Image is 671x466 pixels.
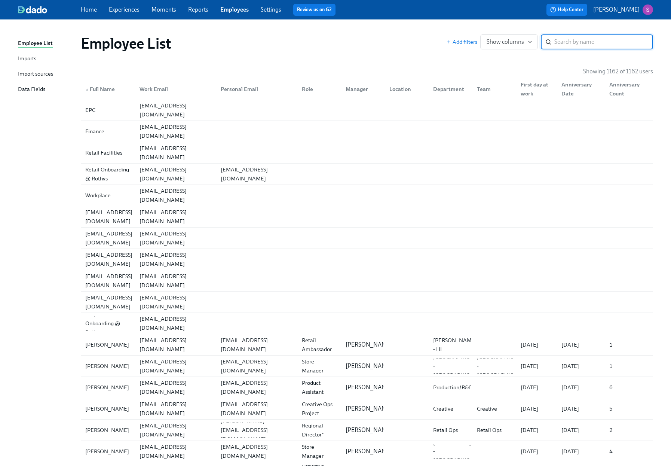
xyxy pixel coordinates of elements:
[546,4,587,16] button: Help Center
[218,442,296,460] div: [EMAIL_ADDRESS][DOMAIN_NAME]
[81,142,653,164] a: Retail Facilities[EMAIL_ADDRESS][DOMAIN_NAME]
[606,426,652,435] div: 2
[137,101,215,119] div: [EMAIL_ADDRESS][DOMAIN_NAME]
[81,100,653,121] div: EPC[EMAIL_ADDRESS][DOMAIN_NAME]
[82,191,134,200] div: Workplace
[430,438,491,465] div: [GEOGRAPHIC_DATA] - [GEOGRAPHIC_DATA]
[81,100,653,121] a: EPC[EMAIL_ADDRESS][DOMAIN_NAME]
[555,82,604,97] div: Anniversary Date
[293,4,335,16] button: Review us on G2
[18,39,53,48] div: Employee List
[474,426,515,435] div: Retail Ops
[81,164,653,185] div: Retail Onboarding @ Rothys[EMAIL_ADDRESS][DOMAIN_NAME][EMAIL_ADDRESS][DOMAIN_NAME]
[346,362,392,370] p: [PERSON_NAME]
[137,314,215,332] div: [EMAIL_ADDRESS][DOMAIN_NAME]
[447,38,477,46] button: Add filters
[82,293,135,311] div: [EMAIL_ADDRESS][DOMAIN_NAME]
[81,292,653,313] div: [EMAIL_ADDRESS][DOMAIN_NAME][EMAIL_ADDRESS][DOMAIN_NAME]
[137,421,215,439] div: [EMAIL_ADDRESS][DOMAIN_NAME]
[81,441,653,462] div: [PERSON_NAME][EMAIL_ADDRESS][DOMAIN_NAME][EMAIL_ADDRESS][DOMAIN_NAME]Store Manager[PERSON_NAME][G...
[606,404,652,413] div: 5
[299,85,340,94] div: Role
[82,127,134,136] div: Finance
[18,6,81,13] a: dado
[606,340,652,349] div: 1
[474,353,535,380] div: [GEOGRAPHIC_DATA] - [GEOGRAPHIC_DATA]
[430,336,480,354] div: [PERSON_NAME] - HI
[593,4,653,15] button: [PERSON_NAME]
[346,383,392,392] p: [PERSON_NAME]
[81,356,653,377] div: [PERSON_NAME][EMAIL_ADDRESS][DOMAIN_NAME][EMAIL_ADDRESS][DOMAIN_NAME]Store Manager[PERSON_NAME][G...
[386,85,427,94] div: Location
[82,85,134,94] div: Full Name
[81,34,171,52] h1: Employee List
[299,378,340,396] div: Product Assistant
[81,420,653,441] div: [PERSON_NAME][EMAIL_ADDRESS][DOMAIN_NAME][PERSON_NAME][EMAIL_ADDRESS][DOMAIN_NAME]Regional Direct...
[85,88,89,91] span: ▲
[430,383,476,392] div: Production/R&D
[218,336,296,354] div: [EMAIL_ADDRESS][DOMAIN_NAME]
[82,404,134,413] div: [PERSON_NAME]
[550,6,583,13] span: Help Center
[218,417,296,444] div: [PERSON_NAME][EMAIL_ADDRESS][DOMAIN_NAME]
[518,404,555,413] div: [DATE]
[554,34,653,49] input: Search by name
[518,80,555,98] div: First day at work
[215,82,296,97] div: Personal Email
[606,80,652,98] div: Anniversary Count
[218,357,296,375] div: [EMAIL_ADDRESS][DOMAIN_NAME]
[603,82,652,97] div: Anniversary Count
[299,421,340,439] div: Regional Director*
[643,4,653,15] img: ACg8ocKvalk5eKiSYA0Mj5kntfYcqlTkZhBNoQiYmXyzfaV5EtRlXQ=s96-c
[606,383,652,392] div: 6
[218,400,296,418] div: [EMAIL_ADDRESS][DOMAIN_NAME]
[518,362,555,371] div: [DATE]
[81,292,653,313] a: [EMAIL_ADDRESS][DOMAIN_NAME][EMAIL_ADDRESS][DOMAIN_NAME]
[188,6,208,13] a: Reports
[340,82,383,97] div: Manager
[137,208,215,226] div: [EMAIL_ADDRESS][DOMAIN_NAME]
[430,85,471,94] div: Department
[81,441,653,462] a: [PERSON_NAME][EMAIL_ADDRESS][DOMAIN_NAME][EMAIL_ADDRESS][DOMAIN_NAME]Store Manager[PERSON_NAME][G...
[593,6,640,14] p: [PERSON_NAME]
[299,391,340,427] div: Associate Creative Ops Project Manager
[515,82,555,97] div: First day at work
[218,378,296,396] div: [EMAIL_ADDRESS][DOMAIN_NAME]
[137,144,215,162] div: [EMAIL_ADDRESS][DOMAIN_NAME]
[82,272,135,290] div: [EMAIL_ADDRESS][DOMAIN_NAME]
[430,353,491,380] div: [GEOGRAPHIC_DATA] - [GEOGRAPHIC_DATA]
[346,341,392,349] p: [PERSON_NAME]
[134,82,215,97] div: Work Email
[558,404,604,413] div: [DATE]
[82,250,135,268] div: [EMAIL_ADDRESS][DOMAIN_NAME]
[558,447,604,456] div: [DATE]
[109,6,140,13] a: Experiences
[81,270,653,291] div: [EMAIL_ADDRESS][DOMAIN_NAME][EMAIL_ADDRESS][DOMAIN_NAME]
[137,336,215,354] div: [EMAIL_ADDRESS][DOMAIN_NAME]
[518,426,555,435] div: [DATE]
[346,426,392,434] p: [PERSON_NAME]
[346,447,392,456] p: [PERSON_NAME]
[558,362,604,371] div: [DATE]
[261,6,281,13] a: Settings
[487,38,531,46] span: Show columns
[518,340,555,349] div: [DATE]
[82,362,134,371] div: [PERSON_NAME]
[18,85,75,94] a: Data Fields
[81,6,97,13] a: Home
[430,404,471,413] div: Creative
[218,85,296,94] div: Personal Email
[137,85,215,94] div: Work Email
[137,122,215,140] div: [EMAIL_ADDRESS][DOMAIN_NAME]
[82,383,134,392] div: [PERSON_NAME]
[81,398,653,419] div: [PERSON_NAME][EMAIL_ADDRESS][DOMAIN_NAME][EMAIL_ADDRESS][DOMAIN_NAME]Associate Creative Ops Proje...
[220,6,249,13] a: Employees
[343,85,383,94] div: Manager
[296,82,340,97] div: Role
[137,186,215,204] div: [EMAIL_ADDRESS][DOMAIN_NAME]
[137,250,215,268] div: [EMAIL_ADDRESS][DOMAIN_NAME]
[137,272,215,290] div: [EMAIL_ADDRESS][DOMAIN_NAME]
[81,121,653,142] a: Finance[EMAIL_ADDRESS][DOMAIN_NAME]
